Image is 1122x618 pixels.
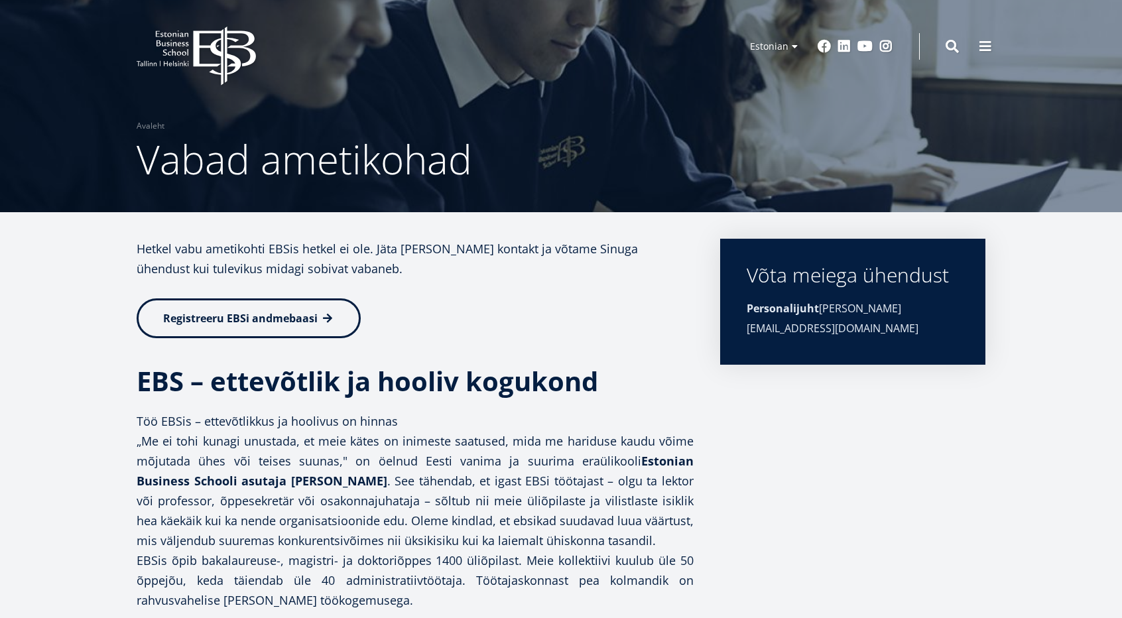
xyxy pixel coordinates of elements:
[747,265,959,285] div: Võta meiega ühendust
[163,311,318,326] span: Registreeru EBSi andmebaasi
[137,431,694,550] p: „Me ei tohi kunagi unustada, et meie kätes on inimeste saatused, mida me hariduse kaudu võime mõj...
[747,298,959,338] div: [PERSON_NAME][EMAIL_ADDRESS][DOMAIN_NAME]
[137,239,694,278] p: Hetkel vabu ametikohti EBSis hetkel ei ole. Jäta [PERSON_NAME] kontakt ja võtame Sinuga ühendust ...
[857,40,873,53] a: Youtube
[879,40,893,53] a: Instagram
[137,550,694,610] p: EBSis õpib bakalaureuse-, magistri- ja doktoriõppes 1400 üliõpilast. Meie kollektiivi kuulub üle ...
[137,298,361,338] a: Registreeru EBSi andmebaasi
[818,40,831,53] a: Facebook
[137,119,164,133] a: Avaleht
[137,363,598,399] strong: EBS – ettevõtlik ja hooliv kogukond
[137,132,472,186] span: Vabad ametikohad
[838,40,851,53] a: Linkedin
[747,301,819,316] strong: Personalijuht
[137,411,694,431] p: Töö EBSis – ettevõtlikkus ja hoolivus on hinnas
